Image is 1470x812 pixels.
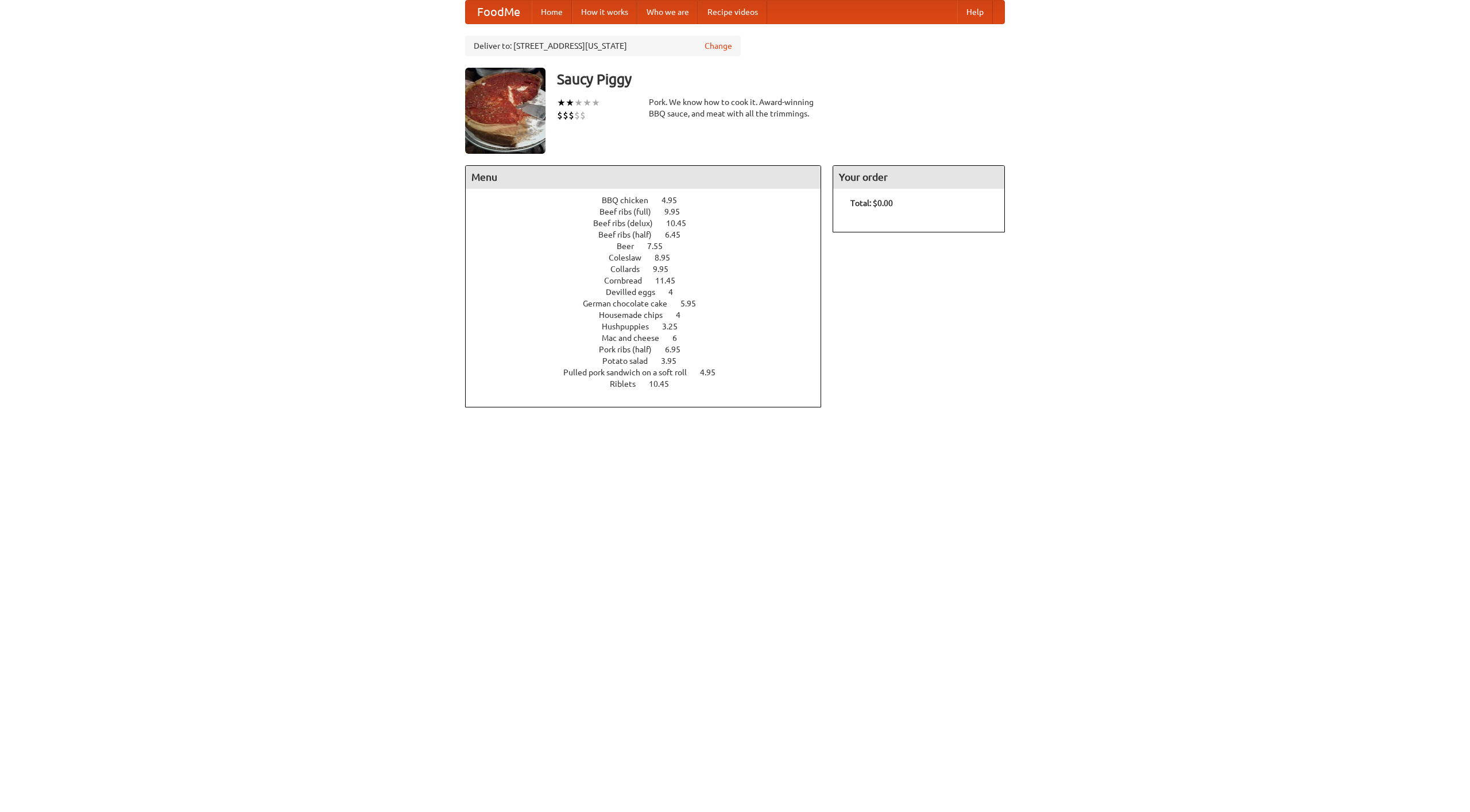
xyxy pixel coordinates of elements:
span: 9.95 [653,265,680,274]
div: Pork. We know how to cook it. Award-winning BBQ sauce, and meat with all the trimmings. [649,96,821,119]
a: German chocolate cake 5.95 [583,299,717,308]
a: Cornbread 11.45 [604,276,697,285]
a: Potato salad 3.95 [602,356,698,366]
span: 4.95 [661,196,688,205]
a: Change [705,40,732,52]
a: Pulled pork sandwich on a soft roll 4.95 [563,368,737,377]
span: Pork ribs (half) [599,345,663,354]
span: Riblets [610,379,647,388]
span: Beef ribs (full) [599,207,663,216]
b: Total: $0.00 [850,199,893,208]
a: Collards 9.95 [610,265,690,274]
h4: Your order [833,166,1004,189]
img: angular.jpg [465,68,546,154]
span: 5.95 [680,299,707,308]
span: 6.45 [665,230,692,239]
span: Mac and cheese [602,333,671,343]
span: 6.95 [665,345,692,354]
span: Devilled eggs [606,287,667,297]
span: Potato salad [602,356,659,366]
span: 10.45 [666,219,698,228]
span: 8.95 [655,253,682,262]
a: How it works [572,1,637,24]
a: Coleslaw 8.95 [609,253,691,262]
span: 6 [672,333,688,343]
span: German chocolate cake [583,299,679,308]
span: Hushpuppies [602,322,660,331]
span: 7.55 [647,242,674,251]
a: Riblets 10.45 [610,379,690,388]
a: Help [957,1,993,24]
a: Housemade chips 4 [599,310,702,320]
a: Home [532,1,572,24]
span: Cornbread [604,276,653,285]
li: $ [574,109,580,122]
span: Beef ribs (delux) [593,219,664,228]
h4: Menu [466,166,821,189]
span: 10.45 [649,379,680,388]
span: BBQ chicken [602,196,660,205]
li: $ [580,109,586,122]
div: Deliver to: [STREET_ADDRESS][US_STATE] [465,36,741,56]
li: ★ [557,96,566,109]
a: BBQ chicken 4.95 [602,196,698,205]
span: Beer [617,242,645,251]
span: 3.95 [661,356,688,366]
span: Housemade chips [599,310,674,320]
a: Who we are [637,1,698,24]
a: FoodMe [466,1,532,24]
span: 11.45 [655,276,687,285]
span: Coleslaw [609,253,653,262]
a: Hushpuppies 3.25 [602,322,699,331]
span: 4 [668,287,684,297]
a: Devilled eggs 4 [606,287,694,297]
span: 4 [676,310,692,320]
li: $ [568,109,574,122]
li: $ [557,109,563,122]
span: 4.95 [700,368,727,377]
a: Beef ribs (full) 9.95 [599,207,701,216]
h3: Saucy Piggy [557,68,1005,91]
a: Mac and cheese 6 [602,333,698,343]
li: $ [563,109,568,122]
a: Pork ribs (half) 6.95 [599,345,702,354]
a: Beef ribs (half) 6.45 [598,230,702,239]
span: 3.25 [662,322,689,331]
a: Beef ribs (delux) 10.45 [593,219,707,228]
li: ★ [583,96,591,109]
a: Recipe videos [698,1,767,24]
span: 9.95 [664,207,691,216]
span: Pulled pork sandwich on a soft roll [563,368,698,377]
span: Beef ribs (half) [598,230,663,239]
li: ★ [566,96,574,109]
li: ★ [574,96,583,109]
a: Beer 7.55 [617,242,684,251]
span: Collards [610,265,651,274]
li: ★ [591,96,600,109]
